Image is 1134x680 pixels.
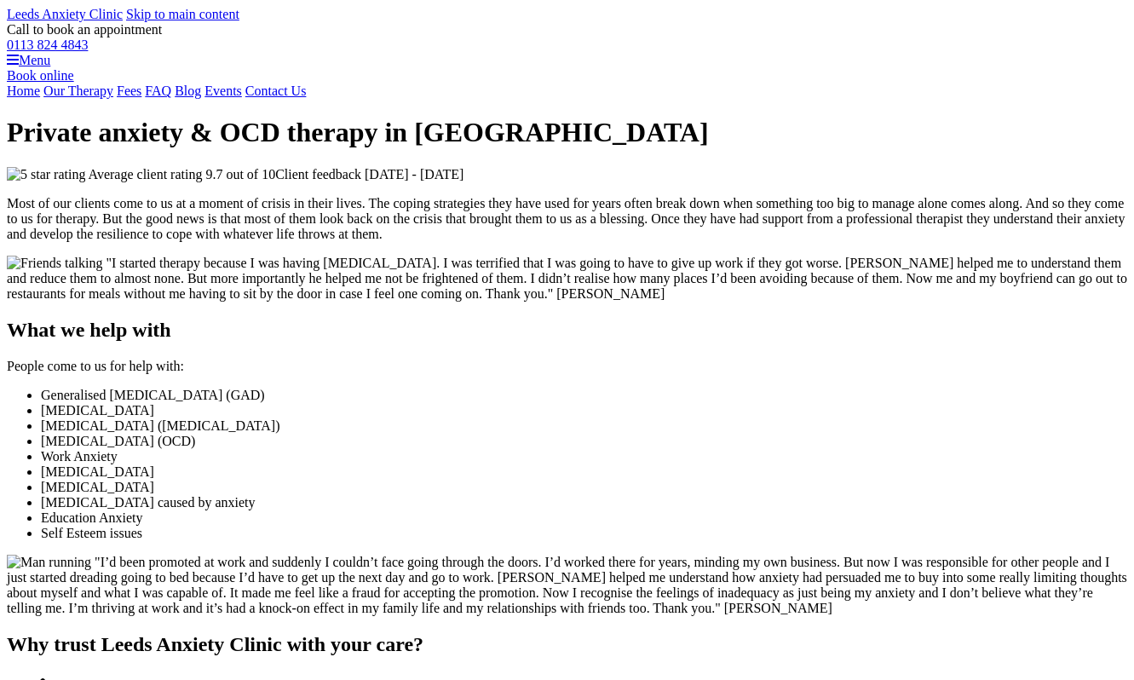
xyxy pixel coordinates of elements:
[7,22,1127,53] div: Call to book an appointment
[43,84,113,98] a: Our Therapy
[7,37,88,52] a: 0113 824 4843
[41,480,1127,495] li: [MEDICAL_DATA]
[175,84,201,98] a: Blog
[245,84,307,98] a: Contact Us
[41,388,1127,403] li: Generalised [MEDICAL_DATA] (GAD)
[41,510,1127,526] li: Education Anxiety
[7,256,1127,302] div: "I started therapy because I was having [MEDICAL_DATA]. I was terrified that I was going to have ...
[89,167,276,182] span: Average client rating 9.7 out of 10
[41,434,1127,449] li: [MEDICAL_DATA] (OCD)
[41,449,1127,464] li: Work Anxiety
[41,495,1127,510] li: [MEDICAL_DATA] caused by anxiety
[7,319,1127,342] h2: What we help with
[7,84,40,98] a: Home
[7,359,1127,374] p: People come to us for help with:
[7,555,1127,616] div: "I’d been promoted at work and suddenly I couldn’t face going through the doors. I’d worked there...
[117,84,141,98] a: Fees
[204,84,242,98] a: Events
[7,117,1127,148] h1: Private anxiety & OCD therapy in [GEOGRAPHIC_DATA]
[41,418,1127,434] li: [MEDICAL_DATA] ([MEDICAL_DATA])
[126,7,239,21] a: Skip to main content
[7,167,1127,182] div: Client feedback [DATE] - [DATE]
[41,403,1127,418] li: [MEDICAL_DATA]
[7,68,74,83] a: Book online
[7,53,50,67] a: Menu
[41,464,1127,480] li: [MEDICAL_DATA]
[7,256,102,271] img: Friends talking
[41,526,1127,541] li: Self Esteem issues
[145,84,171,98] a: FAQ
[7,7,123,21] a: Leeds Anxiety Clinic
[7,196,1127,242] p: Most of our clients come to us at a moment of crisis in their lives. The coping strategies they h...
[7,633,1127,656] h2: Why trust Leeds Anxiety Clinic with your care?
[7,555,91,570] img: Man running
[7,167,85,182] img: 5 star rating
